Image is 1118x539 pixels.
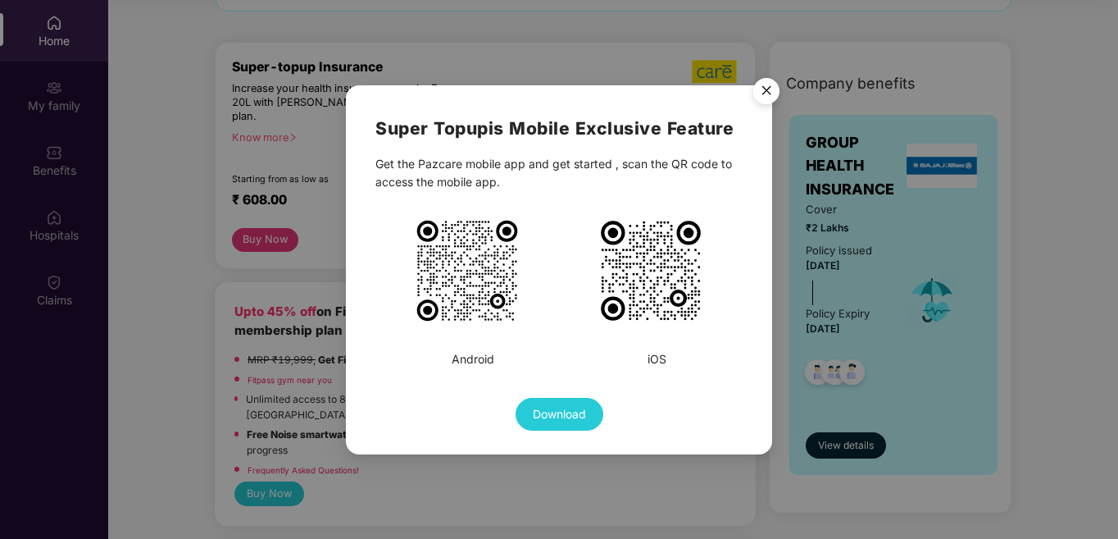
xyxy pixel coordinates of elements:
[743,70,788,114] button: Close
[743,70,789,116] img: svg+xml;base64,PHN2ZyB4bWxucz0iaHR0cDovL3d3dy53My5vcmcvMjAwMC9zdmciIHdpZHRoPSI1NiIgaGVpZ2h0PSI1Ni...
[375,115,742,142] h2: Super Topup is Mobile Exclusive Feature
[452,350,494,368] div: Android
[533,405,586,423] span: Download
[648,350,666,368] div: iOS
[516,398,603,431] button: Download
[598,217,704,324] img: PiA8c3ZnIHdpZHRoPSIxMDIzIiBoZWlnaHQ9IjEwMjMiIHZpZXdCb3g9Ii0xIC0xIDMxIDMxIiB4bWxucz0iaHR0cDovL3d3d...
[414,217,520,324] img: PiA8c3ZnIHdpZHRoPSIxMDE1IiBoZWlnaHQ9IjEwMTUiIHZpZXdCb3g9Ii0xIC0xIDM1IDM1IiB4bWxucz0iaHR0cDovL3d3d...
[375,155,742,191] div: Get the Pazcare mobile app and get started , scan the QR code to access the mobile app.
